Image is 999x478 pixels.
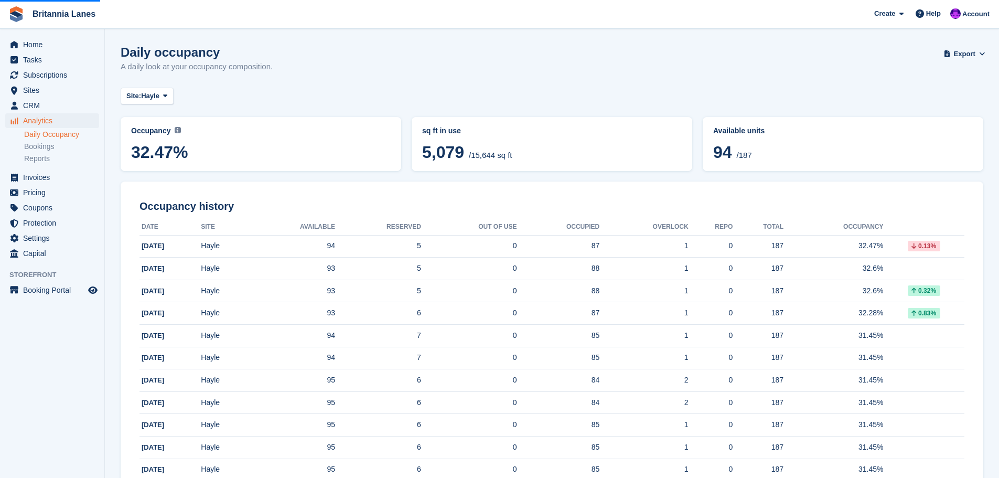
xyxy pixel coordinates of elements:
[713,143,732,162] span: 94
[5,170,99,185] a: menu
[201,325,248,347] td: Hayle
[142,242,164,250] span: [DATE]
[23,83,86,98] span: Sites
[783,391,883,414] td: 31.45%
[517,442,600,453] div: 85
[201,369,248,392] td: Hayle
[23,113,86,128] span: Analytics
[24,142,99,152] a: Bookings
[201,414,248,437] td: Hayle
[733,280,783,302] td: 187
[517,419,600,430] div: 85
[689,419,733,430] div: 0
[23,52,86,67] span: Tasks
[517,352,600,363] div: 85
[689,397,733,408] div: 0
[733,302,783,325] td: 187
[689,442,733,453] div: 0
[783,437,883,459] td: 31.45%
[23,98,86,113] span: CRM
[599,464,688,475] div: 1
[783,235,883,258] td: 32.47%
[599,397,688,408] div: 2
[23,231,86,246] span: Settings
[733,258,783,280] td: 187
[946,45,983,62] button: Export
[335,437,421,459] td: 6
[23,200,86,215] span: Coupons
[248,414,335,437] td: 95
[248,437,335,459] td: 95
[201,391,248,414] td: Hayle
[23,246,86,261] span: Capital
[421,414,517,437] td: 0
[335,235,421,258] td: 5
[783,347,883,369] td: 31.45%
[335,414,421,437] td: 6
[142,421,164,429] span: [DATE]
[142,443,164,451] span: [DATE]
[421,369,517,392] td: 0
[908,241,940,251] div: 0.13%
[689,464,733,475] div: 0
[517,307,600,318] div: 87
[121,61,273,73] p: A daily look at your occupancy composition.
[248,302,335,325] td: 93
[139,200,964,213] h2: Occupancy history
[5,83,99,98] a: menu
[175,127,181,133] img: icon-info-grey-7440780725fd019a000dd9b08b2336e03edf1995a4989e88bcd33f0948082b44.svg
[23,37,86,52] span: Home
[689,307,733,318] div: 0
[28,5,100,23] a: Britannia Lanes
[421,219,517,236] th: Out of Use
[121,88,174,105] button: Site: Hayle
[733,325,783,347] td: 187
[248,280,335,302] td: 93
[248,325,335,347] td: 94
[335,280,421,302] td: 5
[689,240,733,251] div: 0
[5,216,99,230] a: menu
[689,285,733,296] div: 0
[421,280,517,302] td: 0
[422,125,682,136] abbr: Current breakdown of %{unit} occupied
[783,219,883,236] th: Occupancy
[874,8,895,19] span: Create
[733,437,783,459] td: 187
[599,240,688,251] div: 1
[131,143,391,162] span: 32.47%
[201,280,248,302] td: Hayle
[599,263,688,274] div: 1
[517,219,600,236] th: Occupied
[201,258,248,280] td: Hayle
[517,285,600,296] div: 88
[421,235,517,258] td: 0
[5,246,99,261] a: menu
[23,283,86,298] span: Booking Portal
[5,52,99,67] a: menu
[23,170,86,185] span: Invoices
[469,151,512,160] span: /15,644 sq ft
[87,284,99,296] a: Preview store
[248,347,335,369] td: 94
[335,325,421,347] td: 7
[517,375,600,386] div: 84
[142,332,164,339] span: [DATE]
[201,235,248,258] td: Hayle
[131,125,391,136] abbr: Current percentage of sq ft occupied
[5,231,99,246] a: menu
[142,399,164,407] span: [DATE]
[142,465,164,473] span: [DATE]
[517,397,600,408] div: 84
[23,216,86,230] span: Protection
[139,219,201,236] th: Date
[599,330,688,341] div: 1
[23,68,86,82] span: Subscriptions
[248,258,335,280] td: 93
[142,376,164,384] span: [DATE]
[23,185,86,200] span: Pricing
[689,352,733,363] div: 0
[421,391,517,414] td: 0
[783,280,883,302] td: 32.6%
[783,258,883,280] td: 32.6%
